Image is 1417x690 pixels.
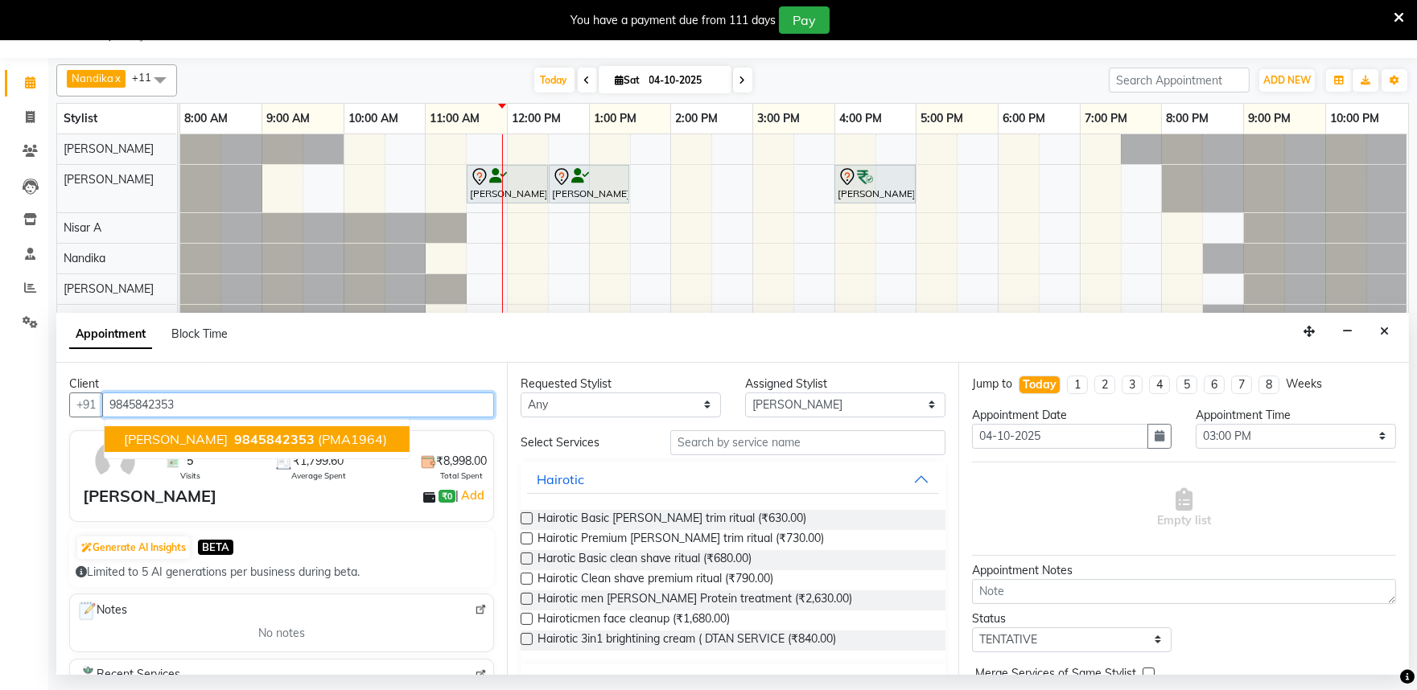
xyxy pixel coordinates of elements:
[670,430,945,455] input: Search by service name
[262,107,314,130] a: 9:00 AM
[836,167,914,201] div: [PERSON_NAME], TK03, 04:00 PM-05:00 PM, Hair Cut Men (Director)
[436,453,487,470] span: ₹8,998.00
[1204,376,1225,394] li: 6
[972,407,1172,424] div: Appointment Date
[132,71,163,84] span: +11
[538,570,773,590] span: Hairotic Clean shave premium ritual (₹790.00)
[77,536,190,559] button: Generate AI Insights
[92,437,138,484] img: avatar
[258,625,305,642] span: No notes
[64,142,154,156] span: [PERSON_NAME]
[1259,69,1315,92] button: ADD NEW
[1081,107,1131,130] a: 7:00 PM
[999,107,1049,130] a: 6:00 PM
[459,486,487,505] a: Add
[645,68,725,92] input: 2025-10-04
[779,6,830,34] button: Pay
[1263,74,1311,86] span: ADD NEW
[455,486,487,505] span: |
[538,530,824,550] span: Hairotic Premium [PERSON_NAME] trim ritual (₹730.00)
[550,167,628,201] div: [PERSON_NAME], TK02, 12:30 PM-01:30 PM, INOA Root Touch-Up Long
[571,12,776,29] div: You have a payment due from 111 days
[76,666,180,685] span: Recent Services
[972,376,1012,392] div: Jump to
[1176,376,1197,394] li: 5
[753,107,804,130] a: 3:00 PM
[538,590,852,610] span: Hairotic men [PERSON_NAME] Protein treatment (₹2,630.00)
[1094,376,1115,394] li: 2
[1244,107,1295,130] a: 9:00 PM
[180,107,232,130] a: 8:00 AM
[1196,407,1396,424] div: Appointment Time
[291,470,346,482] span: Average Spent
[318,431,387,447] span: (PMA1964)
[187,453,193,470] span: 5
[612,74,645,86] span: Sat
[234,431,315,447] span: 9845842353
[975,665,1136,685] span: Merge Services of Same Stylist
[590,107,641,130] a: 1:00 PM
[537,470,584,489] div: Hairotic
[76,601,127,622] span: Notes
[64,172,154,187] span: [PERSON_NAME]
[527,465,938,494] button: Hairotic
[538,630,836,651] span: Hairotic 3in1 brightining cream ( DTAN SERVICE (₹840.00)
[64,111,97,125] span: Stylist
[124,431,228,447] span: [PERSON_NAME]
[440,470,483,482] span: Total Spent
[468,167,546,201] div: [PERSON_NAME], TK02, 11:30 AM-12:30 PM, Hair Cut [DEMOGRAPHIC_DATA] (Head Stylist)
[538,510,806,530] span: Hairotic Basic [PERSON_NAME] trim ritual (₹630.00)
[1149,376,1170,394] li: 4
[671,107,722,130] a: 2:00 PM
[1067,376,1088,394] li: 1
[76,564,488,581] div: Limited to 5 AI generations per business during beta.
[293,453,344,470] span: ₹1,799.60
[64,220,101,235] span: Nisar A
[972,424,1149,449] input: yyyy-mm-dd
[509,434,658,451] div: Select Services
[534,68,575,92] span: Today
[917,107,967,130] a: 5:00 PM
[72,72,113,84] span: Nandika
[64,251,105,265] span: Nandika
[439,490,455,503] span: ₹0
[521,376,721,392] div: Requested Stylist
[69,392,103,417] button: +91
[180,470,200,482] span: Visits
[64,281,154,296] span: [PERSON_NAME]
[972,562,1396,579] div: Appointment Notes
[972,610,1172,627] div: Status
[113,72,121,84] a: x
[1373,319,1396,344] button: Close
[171,327,228,341] span: Block Time
[69,320,152,349] span: Appointment
[538,610,730,630] span: Hairoticmen face cleanup (₹1,680.00)
[102,392,494,417] input: Search by Name/Mobile/Email/Code
[1286,376,1322,392] div: Weeks
[508,107,565,130] a: 12:00 PM
[1109,68,1250,92] input: Search Appointment
[1122,376,1143,394] li: 3
[1157,488,1211,529] span: Empty list
[426,107,484,130] a: 11:00 AM
[1326,107,1383,130] a: 10:00 PM
[69,376,494,392] div: Client
[1258,376,1279,394] li: 8
[538,550,752,570] span: Harotic Basic clean shave ritual (₹680.00)
[83,484,216,508] div: [PERSON_NAME]
[1023,376,1057,393] div: Today
[1162,107,1213,130] a: 8:00 PM
[1231,376,1252,394] li: 7
[835,107,886,130] a: 4:00 PM
[344,107,402,130] a: 10:00 AM
[745,376,945,392] div: Assigned Stylist
[198,540,233,555] span: BETA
